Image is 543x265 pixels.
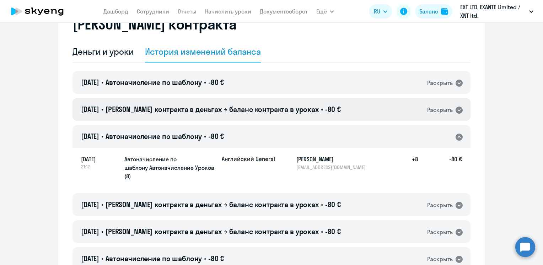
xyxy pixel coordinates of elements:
[106,132,202,141] span: Автоначисление по шаблону
[369,4,392,18] button: RU
[81,163,119,170] span: 21:12
[81,132,99,141] span: [DATE]
[106,105,319,114] span: [PERSON_NAME] контракта в деньгах → баланс контракта в уроках
[101,105,103,114] span: •
[81,200,99,209] span: [DATE]
[101,254,103,263] span: •
[145,46,261,57] div: История изменений баланса
[106,254,202,263] span: Автоначисление по шаблону
[124,155,216,180] h5: Автоначисление по шаблону Автоначисление Уроков (8)
[204,132,206,141] span: •
[321,105,323,114] span: •
[101,200,103,209] span: •
[316,7,327,16] span: Ещё
[316,4,334,18] button: Ещё
[101,132,103,141] span: •
[137,8,169,15] a: Сотрудники
[72,16,237,33] h2: [PERSON_NAME] контракта
[106,227,319,236] span: [PERSON_NAME] контракта в деньгах → баланс контракта в уроках
[325,105,341,114] span: -80 €
[204,254,206,263] span: •
[222,155,275,163] p: Английский General
[427,79,453,87] div: Раскрыть
[205,8,251,15] a: Начислить уроки
[325,227,341,236] span: -80 €
[427,255,453,264] div: Раскрыть
[427,201,453,210] div: Раскрыть
[81,227,99,236] span: [DATE]
[106,78,202,87] span: Автоначисление по шаблону
[418,155,462,171] h5: -80 €
[427,106,453,114] div: Раскрыть
[321,227,323,236] span: •
[296,164,370,171] p: [EMAIL_ADDRESS][DOMAIN_NAME]
[296,155,370,163] h5: [PERSON_NAME]
[72,46,134,57] div: Деньги и уроки
[101,227,103,236] span: •
[101,78,103,87] span: •
[260,8,308,15] a: Документооборот
[395,155,418,171] h5: +8
[427,228,453,237] div: Раскрыть
[103,8,128,15] a: Дашборд
[460,3,526,20] p: EXT LTD, ‎EXANTE Limited / XNT ltd.
[325,200,341,209] span: -80 €
[204,78,206,87] span: •
[81,254,99,263] span: [DATE]
[81,155,119,163] span: [DATE]
[208,78,224,87] span: -80 €
[374,7,380,16] span: RU
[178,8,197,15] a: Отчеты
[208,254,224,263] span: -80 €
[81,78,99,87] span: [DATE]
[81,105,99,114] span: [DATE]
[321,200,323,209] span: •
[441,8,448,15] img: balance
[415,4,452,18] button: Балансbalance
[208,132,224,141] span: -80 €
[457,3,537,20] button: EXT LTD, ‎EXANTE Limited / XNT ltd.
[419,7,438,16] div: Баланс
[106,200,319,209] span: [PERSON_NAME] контракта в деньгах → баланс контракта в уроках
